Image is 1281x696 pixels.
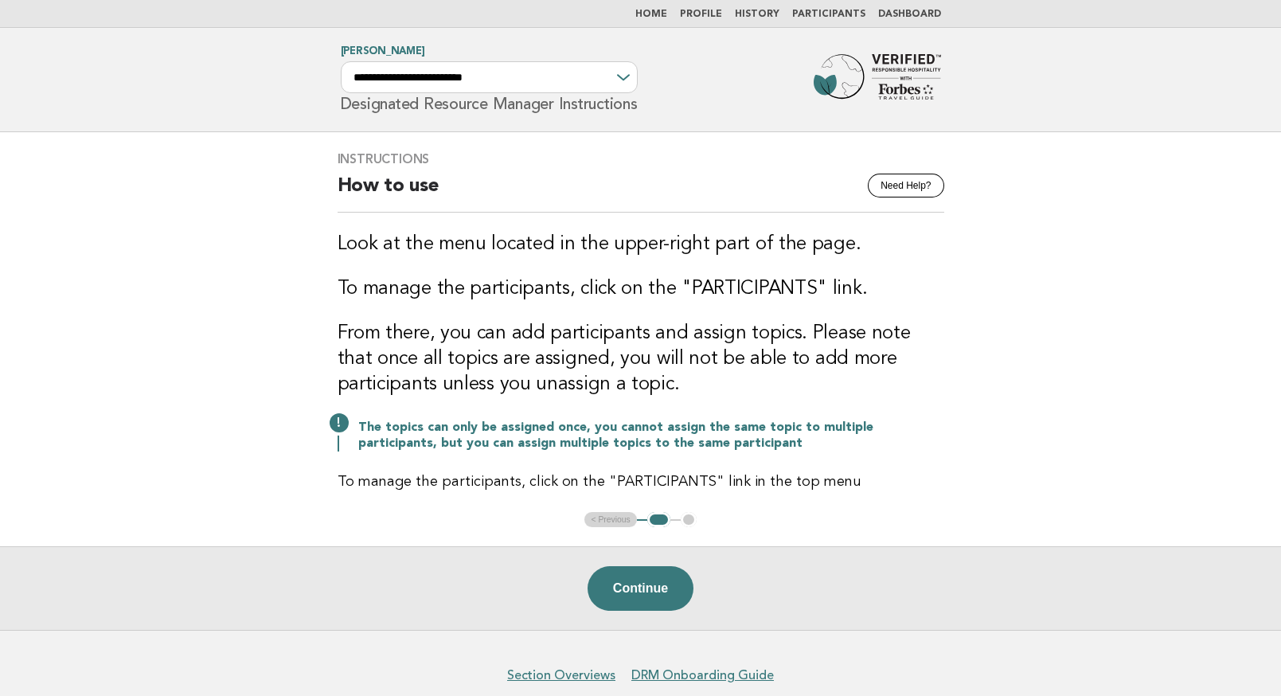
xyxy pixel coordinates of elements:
[735,10,779,19] a: History
[647,512,670,528] button: 1
[338,151,944,167] h3: Instructions
[341,46,425,57] a: [PERSON_NAME]
[588,566,693,611] button: Continue
[338,321,944,397] h3: From there, you can add participants and assign topics. Please note that once all topics are assi...
[358,420,944,452] p: The topics can only be assigned once, you cannot assign the same topic to multiple participants, ...
[338,471,944,493] p: To manage the participants, click on the "PARTICIPANTS" link in the top menu
[507,667,615,683] a: Section Overviews
[631,667,774,683] a: DRM Onboarding Guide
[341,47,638,112] h1: Designated Resource Manager Instructions
[635,10,667,19] a: Home
[814,54,941,105] img: Forbes Travel Guide
[338,276,944,302] h3: To manage the participants, click on the "PARTICIPANTS" link.
[792,10,865,19] a: Participants
[868,174,943,197] button: Need Help?
[680,10,722,19] a: Profile
[878,10,941,19] a: Dashboard
[338,232,944,257] h3: Look at the menu located in the upper-right part of the page.
[338,174,944,213] h2: How to use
